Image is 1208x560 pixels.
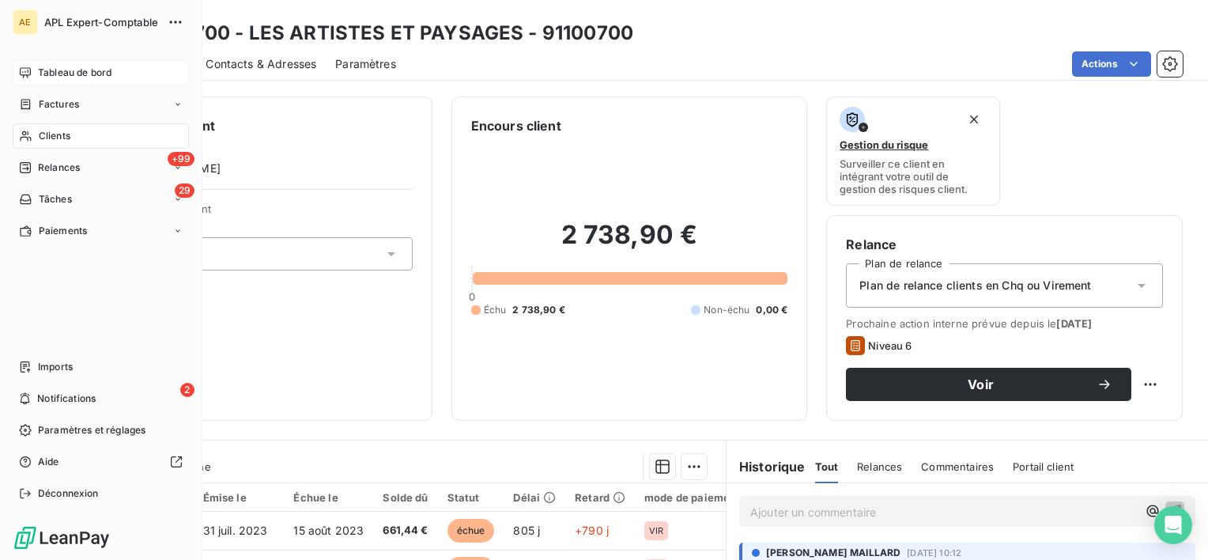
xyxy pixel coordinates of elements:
[865,378,1097,391] span: Voir
[39,224,87,238] span: Paiements
[39,129,70,143] span: Clients
[39,97,79,112] span: Factures
[907,548,961,558] span: [DATE] 10:12
[815,460,839,473] span: Tout
[840,138,928,151] span: Gestion du risque
[44,16,158,28] span: APL Expert-Comptable
[840,157,986,195] span: Surveiller ce client en intégrant votre outil de gestion des risques client.
[293,491,364,504] div: Échue le
[704,303,749,317] span: Non-échu
[756,303,787,317] span: 0,00 €
[127,202,413,225] span: Propriétés Client
[335,56,396,72] span: Paramètres
[38,66,111,80] span: Tableau de bord
[644,491,740,504] div: mode de paiement
[649,526,663,535] span: VIR
[38,360,73,374] span: Imports
[38,161,80,175] span: Relances
[139,19,633,47] h3: 91100700 - LES ARTISTES ET PAYSAGES - 91100700
[39,192,72,206] span: Tâches
[826,96,999,206] button: Gestion du risqueSurveiller ce client en intégrant votre outil de gestion des risques client.
[471,116,561,135] h6: Encours client
[469,290,475,303] span: 0
[859,278,1091,293] span: Plan de relance clients en Chq ou Virement
[1154,506,1192,544] div: Open Intercom Messenger
[471,219,788,267] h2: 2 738,90 €
[447,519,495,543] span: échue
[484,303,507,317] span: Échu
[206,56,316,72] span: Contacts & Adresses
[383,491,428,504] div: Solde dû
[203,524,268,537] span: 31 juil. 2023
[766,546,900,560] span: [PERSON_NAME] MAILLARD
[38,423,145,437] span: Paramètres et réglages
[575,524,609,537] span: +790 j
[727,457,806,476] h6: Historique
[13,525,111,551] img: Logo LeanPay
[513,524,540,537] span: 805 j
[180,383,194,397] span: 2
[37,392,96,406] span: Notifications
[1072,51,1151,77] button: Actions
[846,368,1131,401] button: Voir
[168,152,194,166] span: +99
[447,491,495,504] div: Statut
[38,455,59,469] span: Aide
[846,317,1163,330] span: Prochaine action interne prévue depuis le
[575,491,625,504] div: Retard
[175,184,194,198] span: 29
[1056,317,1092,330] span: [DATE]
[383,523,428,539] span: 661,44 €
[13,449,189,475] a: Aide
[1013,460,1074,473] span: Portail client
[513,491,556,504] div: Délai
[857,460,902,473] span: Relances
[203,491,275,504] div: Émise le
[13,9,38,35] div: AE
[293,524,364,537] span: 15 août 2023
[846,235,1163,254] h6: Relance
[512,303,565,317] span: 2 738,90 €
[38,486,99,501] span: Déconnexion
[96,116,413,135] h6: Informations client
[868,339,912,352] span: Niveau 6
[921,460,994,473] span: Commentaires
